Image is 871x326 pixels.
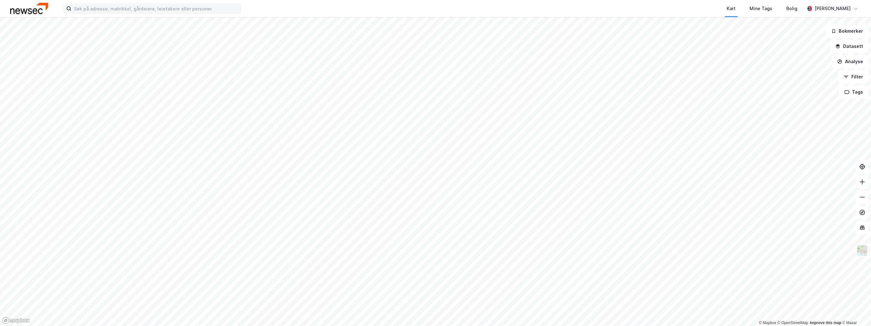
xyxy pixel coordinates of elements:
[839,296,871,326] div: Kontrollprogram for chat
[826,25,868,37] button: Bokmerker
[786,5,797,12] div: Bolig
[759,321,776,325] a: Mapbox
[838,70,868,83] button: Filter
[71,4,241,13] input: Søk på adresse, matrikkel, gårdeiere, leietakere eller personer
[10,3,48,14] img: newsec-logo.f6e21ccffca1b3a03d2d.png
[856,244,868,256] img: Z
[832,55,868,68] button: Analyse
[815,5,851,12] div: [PERSON_NAME]
[750,5,772,12] div: Mine Tags
[2,317,30,324] a: Mapbox homepage
[810,321,841,325] a: Improve this map
[839,296,871,326] iframe: Chat Widget
[727,5,736,12] div: Kart
[830,40,868,53] button: Datasett
[777,321,808,325] a: OpenStreetMap
[839,86,868,98] button: Tags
